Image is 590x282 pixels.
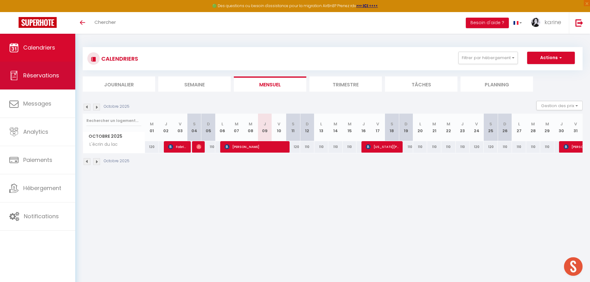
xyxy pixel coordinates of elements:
div: 110 [512,141,526,153]
a: >>> ICI <<<< [356,3,378,8]
span: Paiements [23,156,52,164]
div: 110 [300,141,314,153]
div: 110 [456,141,470,153]
div: 120 [286,141,300,153]
abbr: L [320,121,322,127]
th: 30 [554,114,569,141]
abbr: V [179,121,181,127]
div: 110 [343,141,357,153]
span: Messages [23,100,51,107]
abbr: L [419,121,421,127]
span: Chercher [94,19,116,25]
div: 110 [441,141,456,153]
th: 02 [159,114,173,141]
abbr: V [574,121,577,127]
span: Octobre 2025 [83,132,145,141]
th: 07 [229,114,244,141]
th: 10 [272,114,286,141]
abbr: M [150,121,154,127]
a: Chercher [90,12,120,34]
th: 16 [356,114,371,141]
a: ... karine [527,12,569,34]
div: 110 [526,141,540,153]
abbr: D [207,121,210,127]
abbr: M [545,121,549,127]
th: 11 [286,114,300,141]
th: 28 [526,114,540,141]
div: Ouvrir le chat [564,257,583,276]
abbr: J [560,121,563,127]
span: Notifications [24,212,59,220]
abbr: M [531,121,535,127]
span: [PERSON_NAME] [196,141,201,153]
li: Planning [461,76,533,92]
th: 24 [470,114,484,141]
button: Besoin d'aide ? [466,18,509,28]
th: 18 [385,114,399,141]
span: L'écrin du lac [84,141,119,148]
th: 29 [540,114,554,141]
span: [PERSON_NAME] [225,141,286,153]
div: 110 [413,141,427,153]
li: Journalier [83,76,155,92]
th: 19 [399,114,413,141]
button: Filtrer par hébergement [458,52,518,64]
th: 17 [371,114,385,141]
abbr: S [193,121,196,127]
span: Analytics [23,128,48,136]
abbr: D [306,121,309,127]
div: 110 [498,141,512,153]
span: Réservations [23,72,59,79]
img: ... [531,18,540,27]
abbr: S [292,121,295,127]
div: 110 [328,141,343,153]
div: 110 [201,141,216,153]
th: 27 [512,114,526,141]
th: 06 [215,114,229,141]
li: Mensuel [234,76,306,92]
span: Hébergement [23,184,61,192]
abbr: L [518,121,520,127]
abbr: M [334,121,337,127]
abbr: D [503,121,506,127]
abbr: M [432,121,436,127]
span: Calendriers [23,44,55,51]
abbr: M [348,121,352,127]
div: 120 [145,141,159,153]
th: 08 [244,114,258,141]
span: Fabrice Connen [168,141,187,153]
th: 21 [427,114,441,141]
th: 09 [258,114,272,141]
button: Gestion des prix [536,101,583,110]
th: 26 [498,114,512,141]
input: Rechercher un logement... [86,115,141,126]
th: 12 [300,114,314,141]
th: 22 [441,114,456,141]
abbr: S [489,121,492,127]
th: 04 [187,114,201,141]
abbr: J [165,121,167,127]
th: 25 [484,114,498,141]
abbr: V [278,121,280,127]
abbr: M [447,121,450,127]
div: 120 [470,141,484,153]
div: 110 [314,141,329,153]
button: Actions [527,52,575,64]
th: 15 [343,114,357,141]
abbr: S [391,121,393,127]
div: 110 [540,141,554,153]
p: Octobre 2025 [104,158,129,164]
span: karine [544,18,561,26]
th: 03 [173,114,187,141]
img: Super Booking [19,17,57,28]
abbr: M [249,121,252,127]
abbr: J [362,121,365,127]
li: Semaine [158,76,231,92]
th: 05 [201,114,216,141]
p: Octobre 2025 [104,104,129,110]
span: [US_STATE][PERSON_NAME] [366,141,399,153]
li: Trimestre [309,76,382,92]
th: 20 [413,114,427,141]
h3: CALENDRIERS [100,52,138,66]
